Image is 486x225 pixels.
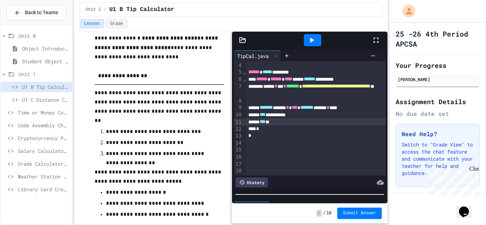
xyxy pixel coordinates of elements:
div: 12 [234,126,243,133]
div: 18 [234,167,243,175]
div: 14 [234,140,243,147]
div: Chat with us now!Close [3,3,49,45]
span: Unit 1 [19,70,69,78]
span: Student Object Code [22,58,69,65]
div: 17 [234,161,243,168]
div: No due date set [396,109,480,118]
span: U1 B Tip Calculator [22,83,69,91]
div: 9 [234,104,243,111]
span: Unit 0 [19,32,69,39]
span: U1 C Distance Calculator [22,96,69,103]
button: Lesson [80,19,104,28]
div: 5 [234,69,243,76]
div: Console [234,203,261,211]
div: 13 [234,133,243,140]
div: 19 [234,175,243,182]
span: Submit Answer [343,210,376,216]
div: 16 [234,154,243,161]
h2: Assignment Details [396,97,480,107]
div: [PERSON_NAME] [398,76,477,82]
h1: 25 -26 4th Period APCSA [396,29,480,49]
div: Console [234,202,270,212]
div: 4 [234,62,243,69]
span: U1 B Tip Calculator [109,5,174,14]
span: Back to Teams [25,9,58,16]
div: 10 [234,111,243,118]
span: Cryptocurrency Portfolio Debugger [18,134,69,142]
span: Weather Station Debugger [18,173,69,180]
span: Fold line [243,76,246,82]
span: Grade Calculator Pro [18,160,69,167]
span: Salary Calculator Fixer [18,147,69,155]
div: 11 [234,119,243,126]
p: Switch to "Grade View" to access the chat feature and communicate with your teacher for help and ... [402,141,474,177]
div: 15 [234,146,243,154]
div: History [236,177,268,187]
span: Library Card Creator [18,186,69,193]
button: Submit Answer [337,208,382,219]
div: TipCal.java [234,52,272,60]
span: Object Introduction [22,45,69,52]
button: Grade [106,19,128,28]
div: 6 [234,76,243,83]
span: 10 [326,210,331,216]
div: TipCal.java [234,50,281,61]
h3: Need Help? [402,130,474,138]
span: Unit 1 [86,7,101,12]
h2: Your Progress [396,60,480,70]
span: Code Assembly Challenge [18,122,69,129]
span: / [104,7,106,12]
iframe: chat widget [456,197,479,218]
div: My Account [395,3,417,19]
button: Back to Teams [6,5,66,20]
span: - [316,210,322,217]
span: Time or Money Code [18,109,69,116]
span: Fold line [243,69,246,75]
span: / [323,210,326,216]
iframe: chat widget [427,166,479,196]
div: 7 [234,83,243,97]
div: 8 [234,97,243,105]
